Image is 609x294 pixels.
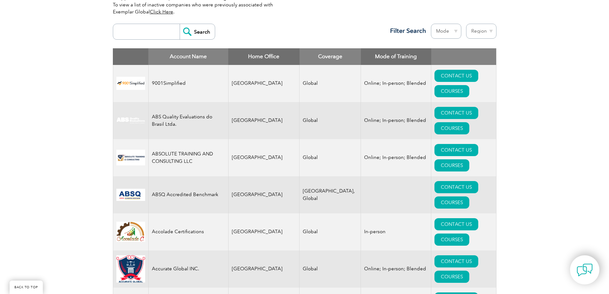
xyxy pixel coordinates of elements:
img: cc24547b-a6e0-e911-a812-000d3a795b83-logo.png [116,189,145,201]
td: Global [300,250,361,288]
td: Online; In-person; Blended [361,250,431,288]
img: c92924ac-d9bc-ea11-a814-000d3a79823d-logo.jpg [116,117,145,124]
td: Global [300,65,361,102]
input: Search [180,24,215,39]
td: [GEOGRAPHIC_DATA] [228,213,300,250]
td: Online; In-person; Blended [361,65,431,102]
a: CONTACT US [434,144,478,156]
th: Account Name: activate to sort column descending [148,48,228,65]
td: Online; In-person; Blended [361,139,431,176]
a: CONTACT US [434,70,478,82]
a: COURSES [434,122,469,134]
a: CONTACT US [434,181,478,193]
td: Global [300,213,361,250]
td: In-person [361,213,431,250]
a: CONTACT US [434,255,478,267]
th: : activate to sort column ascending [431,48,496,65]
td: Accurate Global INC. [148,250,228,288]
td: Global [300,139,361,176]
td: 9001Simplified [148,65,228,102]
td: Accolade Certifications [148,213,228,250]
a: Click Here [150,9,173,15]
img: contact-chat.png [577,262,593,278]
a: COURSES [434,271,469,283]
td: [GEOGRAPHIC_DATA] [228,139,300,176]
td: ABSOLUTE TRAINING AND CONSULTING LLC [148,139,228,176]
a: BACK TO TOP [10,281,43,294]
td: [GEOGRAPHIC_DATA], Global [300,176,361,213]
a: CONTACT US [434,107,478,119]
td: Global [300,102,361,139]
img: 37c9c059-616f-eb11-a812-002248153038-logo.png [116,77,145,90]
th: Mode of Training: activate to sort column ascending [361,48,431,65]
a: COURSES [434,234,469,246]
img: 16e092f6-eadd-ed11-a7c6-00224814fd52-logo.png [116,150,145,165]
td: [GEOGRAPHIC_DATA] [228,65,300,102]
th: Home Office: activate to sort column ascending [228,48,300,65]
h3: Filter Search [386,27,426,35]
td: [GEOGRAPHIC_DATA] [228,102,300,139]
a: CONTACT US [434,218,478,230]
img: 1a94dd1a-69dd-eb11-bacb-002248159486-logo.jpg [116,222,145,242]
td: ABS Quality Evaluations do Brasil Ltda. [148,102,228,139]
th: Coverage: activate to sort column ascending [300,48,361,65]
td: ABSQ Accredited Benchmark [148,176,228,213]
a: COURSES [434,85,469,97]
a: COURSES [434,159,469,171]
img: a034a1f6-3919-f011-998a-0022489685a1-logo.png [116,255,145,283]
td: [GEOGRAPHIC_DATA] [228,176,300,213]
a: COURSES [434,196,469,209]
td: Online; In-person; Blended [361,102,431,139]
td: [GEOGRAPHIC_DATA] [228,250,300,288]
